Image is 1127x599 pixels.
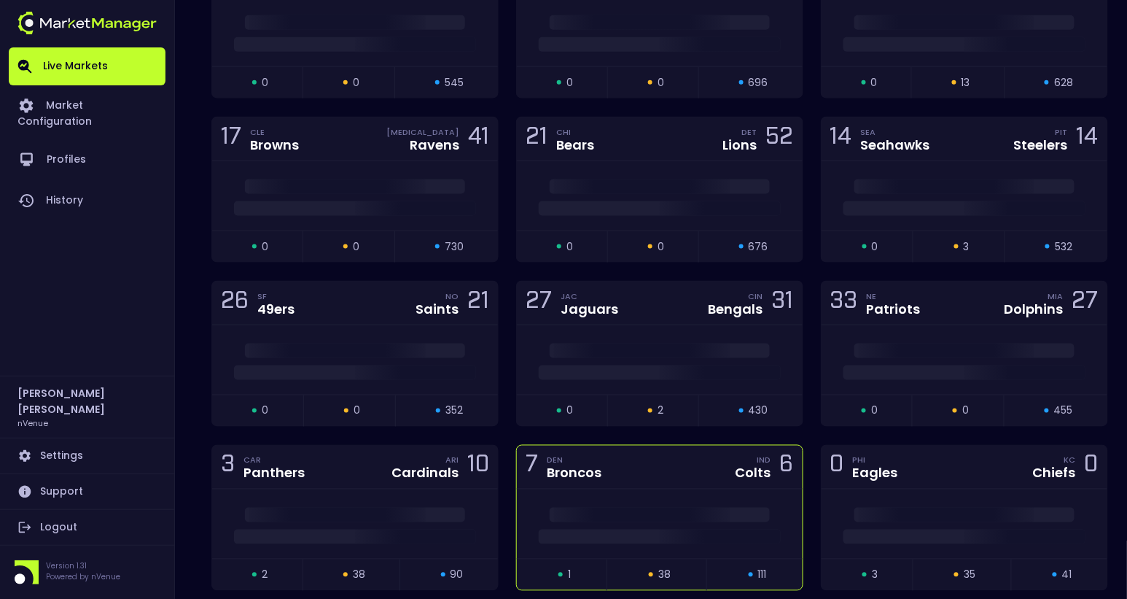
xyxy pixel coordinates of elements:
[353,75,359,90] span: 0
[830,290,858,317] div: 33
[467,290,489,317] div: 21
[867,303,921,316] div: Patriots
[568,568,571,583] span: 1
[742,126,757,138] div: DET
[467,454,489,481] div: 10
[861,139,930,152] div: Seahawks
[391,467,459,480] div: Cardinals
[9,510,165,545] a: Logout
[9,180,165,221] a: History
[46,571,120,582] p: Powered by nVenue
[757,455,771,466] div: IND
[9,139,165,180] a: Profiles
[1054,75,1073,90] span: 628
[1056,126,1068,138] div: PIT
[262,568,268,583] span: 2
[526,290,552,317] div: 27
[872,568,878,583] span: 3
[1005,303,1064,316] div: Dolphins
[526,125,547,152] div: 21
[1054,403,1073,419] span: 455
[749,239,768,255] span: 676
[353,239,359,255] span: 0
[658,239,664,255] span: 0
[416,303,459,316] div: Saints
[9,474,165,509] a: Support
[1072,290,1099,317] div: 27
[556,126,594,138] div: CHI
[445,75,464,90] span: 545
[9,438,165,474] a: Settings
[766,125,794,152] div: 52
[1033,467,1076,480] div: Chiefs
[243,467,305,480] div: Panthers
[853,455,898,466] div: PHI
[867,290,921,302] div: NE
[723,139,757,152] div: Lions
[871,75,878,90] span: 0
[221,125,241,152] div: 17
[772,290,794,317] div: 31
[736,467,771,480] div: Colts
[445,455,459,466] div: ARI
[445,403,463,419] span: 352
[871,403,878,419] span: 0
[386,126,459,138] div: [MEDICAL_DATA]
[1064,455,1076,466] div: KC
[526,454,538,481] div: 7
[9,560,165,584] div: Version 1.31Powered by nVenue
[1014,139,1068,152] div: Steelers
[566,75,573,90] span: 0
[17,12,157,34] img: logo
[872,239,878,255] span: 0
[1048,290,1064,302] div: MIA
[1055,239,1072,255] span: 532
[566,403,573,419] span: 0
[962,403,969,419] span: 0
[243,455,305,466] div: CAR
[749,75,768,90] span: 696
[354,403,360,419] span: 0
[250,126,299,138] div: CLE
[830,125,852,152] div: 14
[547,455,601,466] div: DEN
[410,139,459,152] div: Ravens
[250,139,299,152] div: Browns
[861,126,930,138] div: SEA
[749,290,763,302] div: CIN
[561,290,618,302] div: JAC
[9,47,165,85] a: Live Markets
[262,403,268,419] span: 0
[1077,125,1099,152] div: 14
[451,568,464,583] span: 90
[547,467,601,480] div: Broncos
[749,403,768,419] span: 430
[758,568,767,583] span: 111
[46,560,120,571] p: Version 1.31
[9,85,165,139] a: Market Configuration
[262,75,268,90] span: 0
[1085,454,1099,481] div: 0
[830,454,844,481] div: 0
[1062,568,1072,583] span: 41
[17,417,48,428] h3: nVenue
[17,385,157,417] h2: [PERSON_NAME] [PERSON_NAME]
[658,75,664,90] span: 0
[964,239,970,255] span: 3
[561,303,618,316] div: Jaguars
[468,125,489,152] div: 41
[221,290,249,317] div: 26
[780,454,794,481] div: 6
[262,239,268,255] span: 0
[445,239,464,255] span: 730
[566,239,573,255] span: 0
[658,403,663,419] span: 2
[221,454,235,481] div: 3
[709,303,763,316] div: Bengals
[257,290,295,302] div: SF
[257,303,295,316] div: 49ers
[964,568,975,583] span: 35
[853,467,898,480] div: Eagles
[556,139,594,152] div: Bears
[658,568,671,583] span: 38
